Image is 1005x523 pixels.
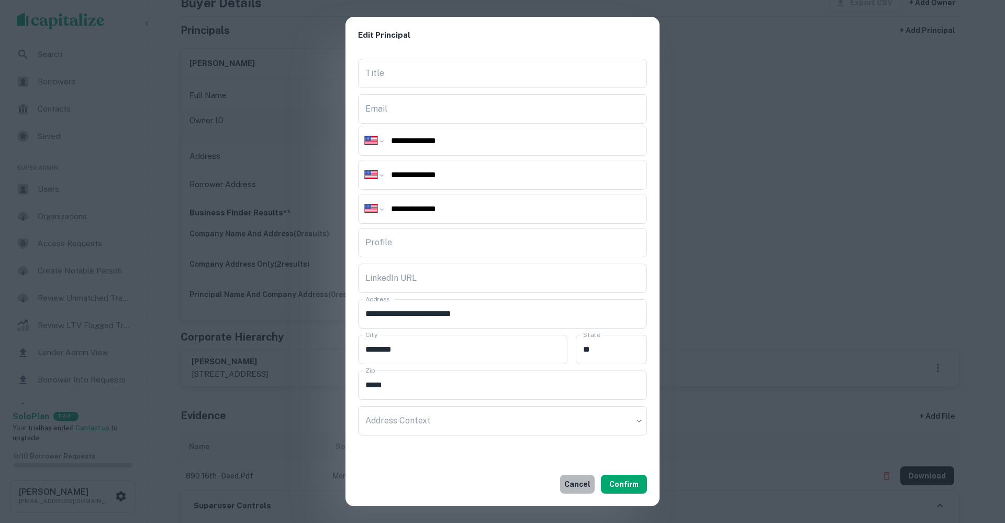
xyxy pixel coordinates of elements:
[583,330,600,339] label: State
[953,439,1005,489] iframe: Chat Widget
[365,366,375,375] label: Zip
[560,475,595,494] button: Cancel
[345,17,660,54] h2: Edit Principal
[358,406,647,435] div: ​
[601,475,647,494] button: Confirm
[365,330,377,339] label: City
[365,295,389,303] label: Address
